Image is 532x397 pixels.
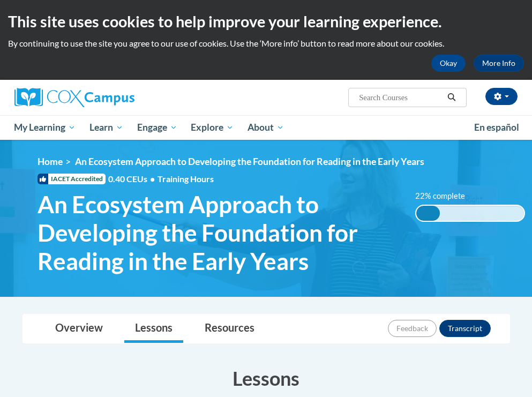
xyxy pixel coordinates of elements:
[388,320,437,337] button: Feedback
[248,121,284,134] span: About
[358,91,444,104] input: Search Courses
[485,88,518,105] button: Account Settings
[8,38,524,49] p: By continuing to use the site you agree to our use of cookies. Use the ‘More info’ button to read...
[439,320,491,337] button: Transcript
[474,55,524,72] a: More Info
[416,206,440,221] div: 22% complete
[14,88,134,107] img: Cox Campus
[23,365,510,392] h3: Lessons
[38,174,106,184] span: IACET Accredited
[108,173,158,185] span: 0.40 CEUs
[75,156,424,167] span: An Ecosystem Approach to Developing the Foundation for Reading in the Early Years
[38,156,63,167] a: Home
[8,11,524,32] h2: This site uses cookies to help improve your learning experience.
[184,115,241,140] a: Explore
[44,314,114,343] a: Overview
[89,121,123,134] span: Learn
[444,91,460,104] button: Search
[137,121,177,134] span: Engage
[194,314,265,343] a: Resources
[83,115,130,140] a: Learn
[191,121,234,134] span: Explore
[158,174,214,184] span: Training Hours
[474,122,519,133] span: En español
[8,115,83,140] a: My Learning
[6,115,526,140] div: Main menu
[241,115,291,140] a: About
[14,121,76,134] span: My Learning
[150,174,155,184] span: •
[415,190,477,202] label: 22% complete
[130,115,184,140] a: Engage
[38,190,399,275] span: An Ecosystem Approach to Developing the Foundation for Reading in the Early Years
[14,88,171,107] a: Cox Campus
[467,116,526,139] a: En español
[431,55,466,72] button: Okay
[124,314,183,343] a: Lessons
